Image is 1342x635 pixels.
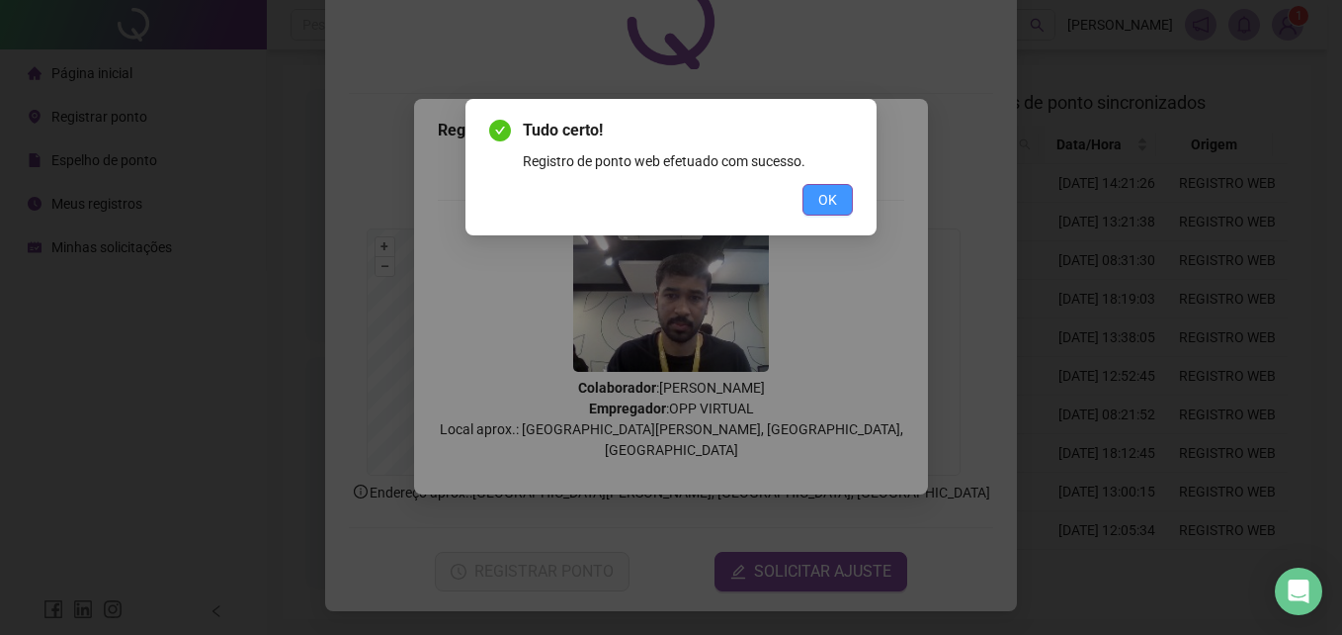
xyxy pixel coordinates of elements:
div: Registro de ponto web efetuado com sucesso. [523,150,853,172]
button: OK [802,184,853,216]
span: Tudo certo! [523,119,853,142]
div: Open Intercom Messenger [1275,568,1322,615]
span: check-circle [489,120,511,141]
span: OK [818,189,837,211]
